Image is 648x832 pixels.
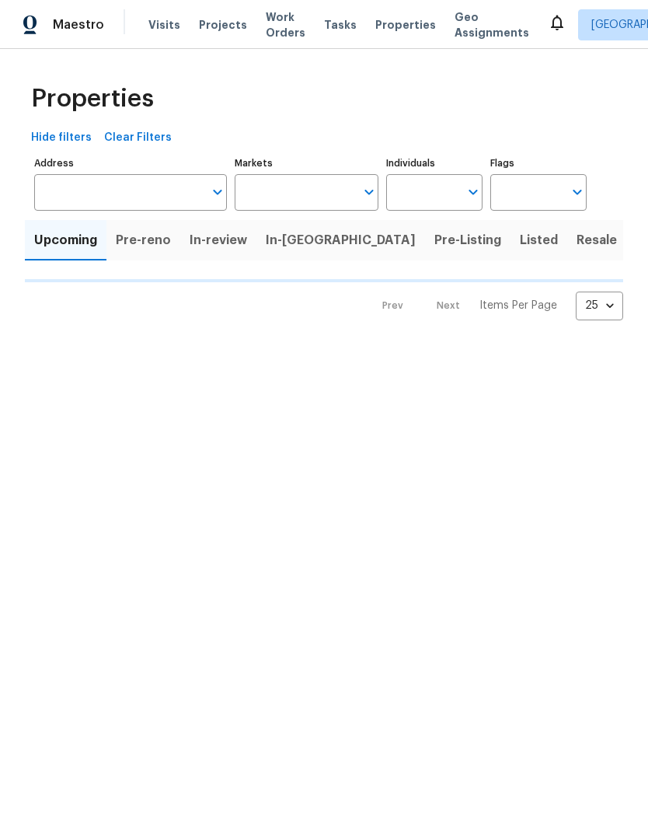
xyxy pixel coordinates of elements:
span: Properties [375,17,436,33]
span: Geo Assignments [455,9,529,40]
p: Items Per Page [479,298,557,313]
span: Hide filters [31,128,92,148]
span: Upcoming [34,229,97,251]
span: Visits [148,17,180,33]
div: 25 [576,285,623,326]
span: Pre-Listing [434,229,501,251]
button: Clear Filters [98,124,178,152]
span: Clear Filters [104,128,172,148]
label: Flags [490,159,587,168]
button: Open [566,181,588,203]
label: Individuals [386,159,483,168]
span: Pre-reno [116,229,171,251]
label: Markets [235,159,379,168]
span: In-review [190,229,247,251]
span: Projects [199,17,247,33]
span: Resale [577,229,617,251]
button: Open [207,181,228,203]
label: Address [34,159,227,168]
button: Hide filters [25,124,98,152]
span: Tasks [324,19,357,30]
span: Listed [520,229,558,251]
span: Properties [31,91,154,107]
button: Open [358,181,380,203]
span: Maestro [53,17,104,33]
button: Open [462,181,484,203]
span: Work Orders [266,9,305,40]
nav: Pagination Navigation [368,292,623,320]
span: In-[GEOGRAPHIC_DATA] [266,229,416,251]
